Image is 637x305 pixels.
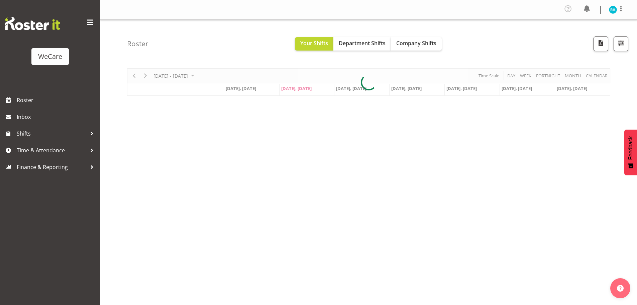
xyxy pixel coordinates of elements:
[17,95,97,105] span: Roster
[38,52,62,62] div: WeCare
[127,40,148,48] h4: Roster
[17,112,97,122] span: Inbox
[295,37,333,51] button: Your Shifts
[624,130,637,175] button: Feedback - Show survey
[617,285,624,292] img: help-xxl-2.png
[609,6,617,14] img: rachna-anderson11498.jpg
[17,162,87,172] span: Finance & Reporting
[17,145,87,155] span: Time & Attendance
[391,37,442,51] button: Company Shifts
[396,40,436,47] span: Company Shifts
[339,40,386,47] span: Department Shifts
[594,36,608,51] button: Download a PDF of the roster according to the set date range.
[17,129,87,139] span: Shifts
[5,17,60,30] img: Rosterit website logo
[628,136,634,160] span: Feedback
[333,37,391,51] button: Department Shifts
[300,40,328,47] span: Your Shifts
[614,36,628,51] button: Filter Shifts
